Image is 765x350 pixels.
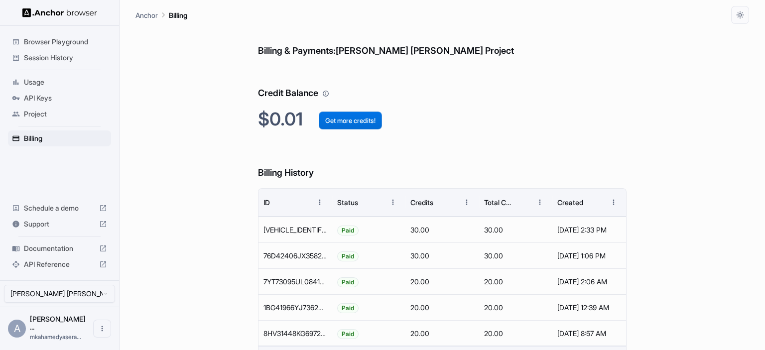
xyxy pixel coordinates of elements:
[24,259,95,269] span: API Reference
[338,243,358,269] span: Paid
[405,268,479,294] div: 20.00
[557,321,621,346] div: [DATE] 8:57 AM
[410,198,433,207] div: Credits
[557,198,583,207] div: Created
[557,217,621,242] div: [DATE] 2:33 PM
[605,193,623,211] button: Menu
[24,133,107,143] span: Billing
[405,294,479,320] div: 20.00
[8,50,111,66] div: Session History
[440,193,458,211] button: Sort
[338,269,358,295] span: Paid
[479,320,553,346] div: 20.00
[479,242,553,268] div: 30.00
[258,146,626,180] h6: Billing History
[24,37,107,47] span: Browser Playground
[405,320,479,346] div: 20.00
[8,34,111,50] div: Browser Playground
[30,333,81,341] span: mkahamedyaserarafath@gmail.com
[319,112,382,129] button: Get more credits!
[135,10,158,20] p: Anchor
[93,320,111,338] button: Open menu
[258,24,626,58] h6: Billing & Payments: [PERSON_NAME] [PERSON_NAME] Project
[557,243,621,268] div: [DATE] 1:06 PM
[8,240,111,256] div: Documentation
[258,66,626,101] h6: Credit Balance
[258,109,626,130] h2: $0.01
[135,9,187,20] nav: breadcrumb
[8,130,111,146] div: Billing
[24,109,107,119] span: Project
[322,90,329,97] svg: Your credit balance will be consumed as you use the API. Visit the usage page to view a breakdown...
[384,193,402,211] button: Menu
[24,93,107,103] span: API Keys
[30,315,86,331] span: Ahamed Yaser Arafath MK
[531,193,549,211] button: Menu
[479,217,553,242] div: 30.00
[513,193,531,211] button: Sort
[24,219,95,229] span: Support
[24,203,95,213] span: Schedule a demo
[8,216,111,232] div: Support
[293,193,311,211] button: Sort
[337,198,358,207] div: Status
[587,193,605,211] button: Sort
[8,90,111,106] div: API Keys
[311,193,329,211] button: Menu
[458,193,476,211] button: Menu
[263,198,270,207] div: ID
[366,193,384,211] button: Sort
[338,295,358,321] span: Paid
[479,294,553,320] div: 20.00
[557,295,621,320] div: [DATE] 12:39 AM
[8,74,111,90] div: Usage
[405,217,479,242] div: 30.00
[479,268,553,294] div: 20.00
[24,53,107,63] span: Session History
[24,77,107,87] span: Usage
[169,10,187,20] p: Billing
[557,269,621,294] div: [DATE] 2:06 AM
[8,200,111,216] div: Schedule a demo
[338,321,358,347] span: Paid
[258,242,332,268] div: 76D42406JX358225C
[8,320,26,338] div: A
[338,218,358,243] span: Paid
[22,8,97,17] img: Anchor Logo
[258,217,332,242] div: 49U49255TT0702415
[405,242,479,268] div: 30.00
[258,320,332,346] div: 8HV31448KG697224W
[258,294,332,320] div: 1BG41966YJ736224C
[8,106,111,122] div: Project
[24,243,95,253] span: Documentation
[484,198,512,207] div: Total Cost
[8,256,111,272] div: API Reference
[258,268,332,294] div: 7YT73095UL084154H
